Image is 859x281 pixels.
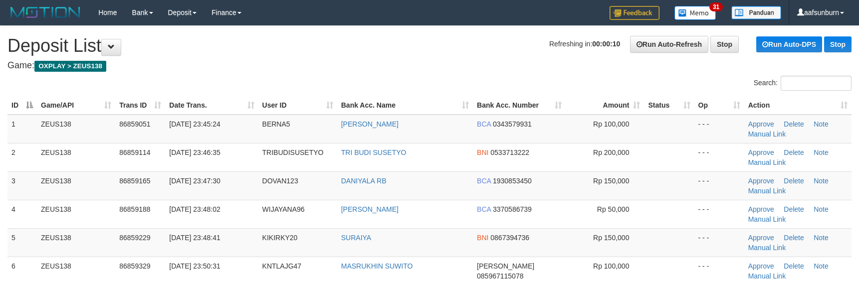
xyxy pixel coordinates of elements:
span: 86859051 [119,120,150,128]
a: DANIYALA RB [341,177,387,185]
span: [DATE] 23:46:35 [169,148,220,156]
th: Status: activate to sort column ascending [644,96,694,115]
span: Rp 200,000 [593,148,629,156]
th: Bank Acc. Number: activate to sort column ascending [473,96,566,115]
th: Bank Acc. Name: activate to sort column ascending [337,96,473,115]
td: 5 [7,228,37,257]
a: Note [814,177,829,185]
h4: Game: [7,61,852,71]
span: TRIBUDISUSETYO [262,148,324,156]
span: 31 [709,2,723,11]
span: Copy 0533713222 to clipboard [490,148,529,156]
a: Delete [784,148,804,156]
span: Copy 0343579931 to clipboard [493,120,532,128]
span: [DATE] 23:47:30 [169,177,220,185]
span: BCA [477,177,491,185]
a: SURAIYA [341,234,371,242]
span: [PERSON_NAME] [477,262,534,270]
a: Note [814,120,829,128]
a: Approve [748,148,774,156]
td: 4 [7,200,37,228]
a: Approve [748,205,774,213]
th: Op: activate to sort column ascending [694,96,744,115]
span: Rp 150,000 [593,177,629,185]
a: Delete [784,177,804,185]
td: 1 [7,115,37,143]
span: BCA [477,120,491,128]
a: Delete [784,262,804,270]
label: Search: [754,76,852,91]
span: WIJAYANA96 [262,205,305,213]
td: - - - [694,228,744,257]
th: Trans ID: activate to sort column ascending [115,96,165,115]
span: Rp 150,000 [593,234,629,242]
span: Rp 50,000 [597,205,630,213]
a: Approve [748,234,774,242]
a: TRI BUDI SUSETYO [341,148,407,156]
span: KNTLAJG47 [262,262,302,270]
a: Approve [748,177,774,185]
th: Game/API: activate to sort column ascending [37,96,115,115]
span: 86859188 [119,205,150,213]
span: Copy 3370586739 to clipboard [493,205,532,213]
span: [DATE] 23:45:24 [169,120,220,128]
a: Delete [784,120,804,128]
a: Manual Link [748,244,786,252]
h1: Deposit List [7,36,852,56]
td: - - - [694,115,744,143]
span: 86859165 [119,177,150,185]
span: BCA [477,205,491,213]
a: [PERSON_NAME] [341,120,399,128]
td: ZEUS138 [37,171,115,200]
strong: 00:00:10 [592,40,620,48]
input: Search: [781,76,852,91]
span: Copy 085967115078 to clipboard [477,272,523,280]
td: - - - [694,171,744,200]
img: panduan.png [731,6,781,19]
a: Manual Link [748,130,786,138]
img: Feedback.jpg [610,6,659,20]
span: Rp 100,000 [593,262,629,270]
a: Stop [824,36,852,52]
span: [DATE] 23:48:41 [169,234,220,242]
td: 2 [7,143,37,171]
span: [DATE] 23:48:02 [169,205,220,213]
th: Action: activate to sort column ascending [744,96,852,115]
th: Amount: activate to sort column ascending [566,96,644,115]
span: BERNA5 [262,120,290,128]
span: Copy 1930853450 to clipboard [493,177,532,185]
a: Stop [710,36,739,53]
td: ZEUS138 [37,143,115,171]
a: [PERSON_NAME] [341,205,399,213]
a: Note [814,148,829,156]
span: 86859114 [119,148,150,156]
a: MASRUKHIN SUWITO [341,262,413,270]
a: Approve [748,120,774,128]
span: KIKIRKY20 [262,234,298,242]
span: Refreshing in: [549,40,620,48]
a: Manual Link [748,215,786,223]
span: 86859329 [119,262,150,270]
a: Delete [784,205,804,213]
a: Delete [784,234,804,242]
span: Rp 100,000 [593,120,629,128]
a: Note [814,262,829,270]
td: ZEUS138 [37,115,115,143]
td: - - - [694,200,744,228]
a: Note [814,234,829,242]
span: Copy 0867394736 to clipboard [490,234,529,242]
span: [DATE] 23:50:31 [169,262,220,270]
a: Run Auto-DPS [756,36,822,52]
span: OXPLAY > ZEUS138 [34,61,106,72]
th: User ID: activate to sort column ascending [258,96,337,115]
td: - - - [694,143,744,171]
th: Date Trans.: activate to sort column ascending [165,96,258,115]
a: Approve [748,262,774,270]
a: Manual Link [748,187,786,195]
span: DOVAN123 [262,177,298,185]
td: ZEUS138 [37,228,115,257]
a: Manual Link [748,272,786,280]
th: ID: activate to sort column descending [7,96,37,115]
a: Manual Link [748,158,786,166]
td: ZEUS138 [37,200,115,228]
